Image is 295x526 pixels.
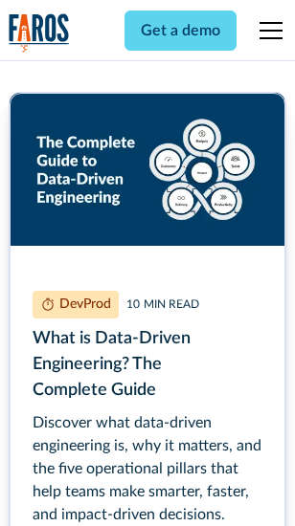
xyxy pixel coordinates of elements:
img: Logo of the analytics and reporting company Faros. [9,13,70,53]
a: Get a demo [125,11,237,51]
div: menu [248,8,286,54]
a: home [9,13,70,53]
